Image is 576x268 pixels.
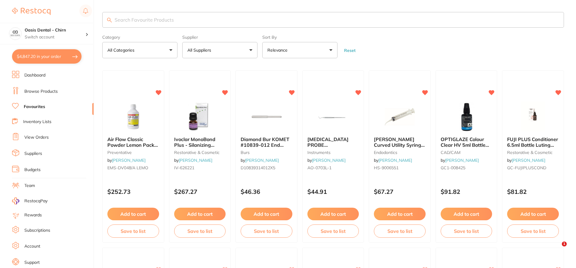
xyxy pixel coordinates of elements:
a: [PERSON_NAME] [179,158,212,163]
button: Add to cart [307,208,359,220]
span: by [441,158,479,163]
iframe: Intercom live chat [550,242,564,256]
a: Inventory Lists [23,119,51,125]
a: Budgets [24,167,41,173]
span: [MEDICAL_DATA] PROBE [PERSON_NAME] Single Ended [307,136,349,159]
img: Periodontal Pocket PROBE Williams Single Ended [313,102,353,132]
a: Suppliers [24,151,42,157]
span: GC1-008425 [441,165,465,170]
b: Periodontal Pocket PROBE Williams Single Ended [307,137,359,148]
a: [PERSON_NAME] [312,158,346,163]
a: Restocq Logo [12,5,51,18]
small: restorative & cosmetic [174,150,226,155]
p: Relevance [267,47,290,53]
span: by [374,158,412,163]
span: D10839314012X5 [241,165,275,170]
span: EMS-DV048/A LEMO [107,165,148,170]
a: [PERSON_NAME] [245,158,279,163]
img: Oasis Dental - Chirn [9,28,21,40]
img: Ivoclar MonoBond Plus - Silanizing Liquid - 5ml Bottle [180,102,219,132]
small: preventative [107,150,159,155]
button: Save to list [307,224,359,238]
button: Reset [342,48,357,53]
label: Supplier [182,35,257,40]
label: Category [102,35,177,40]
a: [PERSON_NAME] [512,158,545,163]
small: endodontics [374,150,426,155]
a: Subscriptions [24,227,50,233]
a: Rewards [24,212,42,218]
a: Team [24,183,35,189]
a: Favourites [24,104,45,110]
span: AO-0703L-1 [307,165,331,170]
a: Support [24,260,40,266]
p: All Categories [107,47,137,53]
a: RestocqPay [12,197,48,204]
button: Relevance [262,42,337,58]
span: OPTIGLAZE Colour Clear HV 5ml Bottle for Cerasmart [441,136,489,153]
span: IV-626221 [174,165,194,170]
p: $267.27 [174,188,226,195]
img: FUJI PLUS Conditioner 6.5ml Bottle Luting Cement [513,102,553,132]
b: Ivoclar MonoBond Plus - Silanizing Liquid - 5ml Bottle [174,137,226,148]
span: by [507,158,545,163]
a: Dashboard [24,72,45,78]
button: Add to cart [507,208,559,220]
a: Browse Products [24,89,58,95]
b: HENRY SCHEIN Curved Utility Syringe 12cc 50 Pack [374,137,426,148]
small: instruments [307,150,359,155]
p: $67.27 [374,188,426,195]
span: by [107,158,146,163]
input: Search Favourite Products [102,12,564,28]
button: All Suppliers [182,42,257,58]
button: Add to cart [374,208,426,220]
span: by [241,158,279,163]
button: Save to list [374,224,426,238]
b: FUJI PLUS Conditioner 6.5ml Bottle Luting Cement [507,137,559,148]
span: by [307,158,346,163]
img: OPTIGLAZE Colour Clear HV 5ml Bottle for Cerasmart [447,102,486,132]
h4: Oasis Dental - Chirn [25,27,85,33]
button: Save to list [441,224,492,238]
button: Add to cart [174,208,226,220]
a: Account [24,243,40,249]
span: FUJI PLUS Conditioner 6.5ml Bottle Luting Cement [507,136,558,153]
button: All Categories [102,42,177,58]
span: RestocqPay [24,198,48,204]
span: Air Flow Classic Powder Lemon Pack of 4 Bottles x 300g [107,136,158,153]
img: RestocqPay [12,197,19,204]
a: [PERSON_NAME] [378,158,412,163]
small: restorative & cosmetic [507,150,559,155]
span: HS-9006551 [374,165,399,170]
b: Diamond Bur KOMET #10839-012 End Cutting FG Pack of 5 [241,137,292,148]
p: All Suppliers [187,47,214,53]
a: [PERSON_NAME] [445,158,479,163]
img: Air Flow Classic Powder Lemon Pack of 4 Bottles x 300g [114,102,153,132]
button: Save to list [507,224,559,238]
img: Restocq Logo [12,8,51,15]
button: Save to list [107,224,159,238]
a: [PERSON_NAME] [112,158,146,163]
a: View Orders [24,134,49,140]
p: $81.82 [507,188,559,195]
button: $4,847.20 in your order [12,49,82,64]
span: Ivoclar MonoBond Plus - Silanizing Liquid - 5ml Bottle [174,136,216,153]
p: Switch account [25,34,85,40]
span: 1 [562,242,567,246]
b: OPTIGLAZE Colour Clear HV 5ml Bottle for Cerasmart [441,137,492,148]
span: [PERSON_NAME] Curved Utility Syringe 12cc 50 Pack [374,136,425,153]
button: Save to list [241,224,292,238]
button: Save to list [174,224,226,238]
small: CAD/CAM [441,150,492,155]
p: $46.36 [241,188,292,195]
p: $252.73 [107,188,159,195]
p: $91.82 [441,188,492,195]
span: GC-FUJIPLUSCOND [507,165,546,170]
img: Diamond Bur KOMET #10839-012 End Cutting FG Pack of 5 [247,102,286,132]
button: Add to cart [107,208,159,220]
b: Air Flow Classic Powder Lemon Pack of 4 Bottles x 300g [107,137,159,148]
label: Sort By [262,35,337,40]
span: by [174,158,212,163]
button: Add to cart [241,208,292,220]
small: burs [241,150,292,155]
